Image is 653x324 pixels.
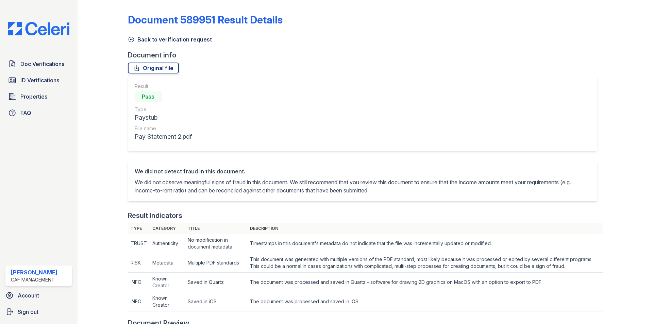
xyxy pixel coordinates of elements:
[128,211,182,220] div: Result Indicators
[185,292,248,311] td: Saved in iOS
[128,292,150,311] td: INFO
[5,90,72,103] a: Properties
[185,234,248,253] td: No modification in document metadata
[135,125,192,132] div: File name
[247,292,602,311] td: The document was processed and saved in iOS.
[185,273,248,292] td: Saved in Quartz
[5,106,72,120] a: FAQ
[150,223,185,234] th: Category
[5,73,72,87] a: ID Verifications
[150,253,185,273] td: Metadata
[247,273,602,292] td: The document was processed and saved in Quartz - software for drawing 2D graphics on MacOS with a...
[247,253,602,273] td: This document was generated with multiple versions of the PDF standard, most likely because it wa...
[247,223,602,234] th: Description
[624,297,646,317] iframe: chat widget
[18,308,38,316] span: Sign out
[5,57,72,71] a: Doc Verifications
[135,83,192,90] div: Result
[11,268,57,276] div: [PERSON_NAME]
[247,234,602,253] td: Timestamps in this document's metadata do not indicate that the file was incrementally updated or...
[3,22,75,35] img: CE_Logo_Blue-a8612792a0a2168367f1c8372b55b34899dd931a85d93a1a3d3e32e68fde9ad4.png
[135,167,590,175] div: We did not detect fraud in this document.
[128,234,150,253] td: TRUST
[150,273,185,292] td: Known Creator
[185,223,248,234] th: Title
[20,76,59,84] span: ID Verifications
[135,106,192,113] div: Type
[128,14,283,26] a: Document 589951 Result Details
[128,253,150,273] td: RISK
[3,289,75,302] a: Account
[3,305,75,319] a: Sign out
[135,178,590,194] p: We did not observe meaningful signs of fraud in this document. We still recommend that you review...
[128,35,212,44] a: Back to verification request
[128,63,179,73] a: Original file
[128,223,150,234] th: Type
[135,113,192,122] div: Paystub
[150,234,185,253] td: Authenticity
[150,292,185,311] td: Known Creator
[128,50,603,60] div: Document info
[135,132,192,141] div: Pay Statement 2.pdf
[20,109,31,117] span: FAQ
[128,273,150,292] td: INFO
[20,92,47,101] span: Properties
[135,91,162,102] div: Pass
[18,291,39,300] span: Account
[185,253,248,273] td: Multiple PDF standards
[11,276,57,283] div: CAF Management
[20,60,64,68] span: Doc Verifications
